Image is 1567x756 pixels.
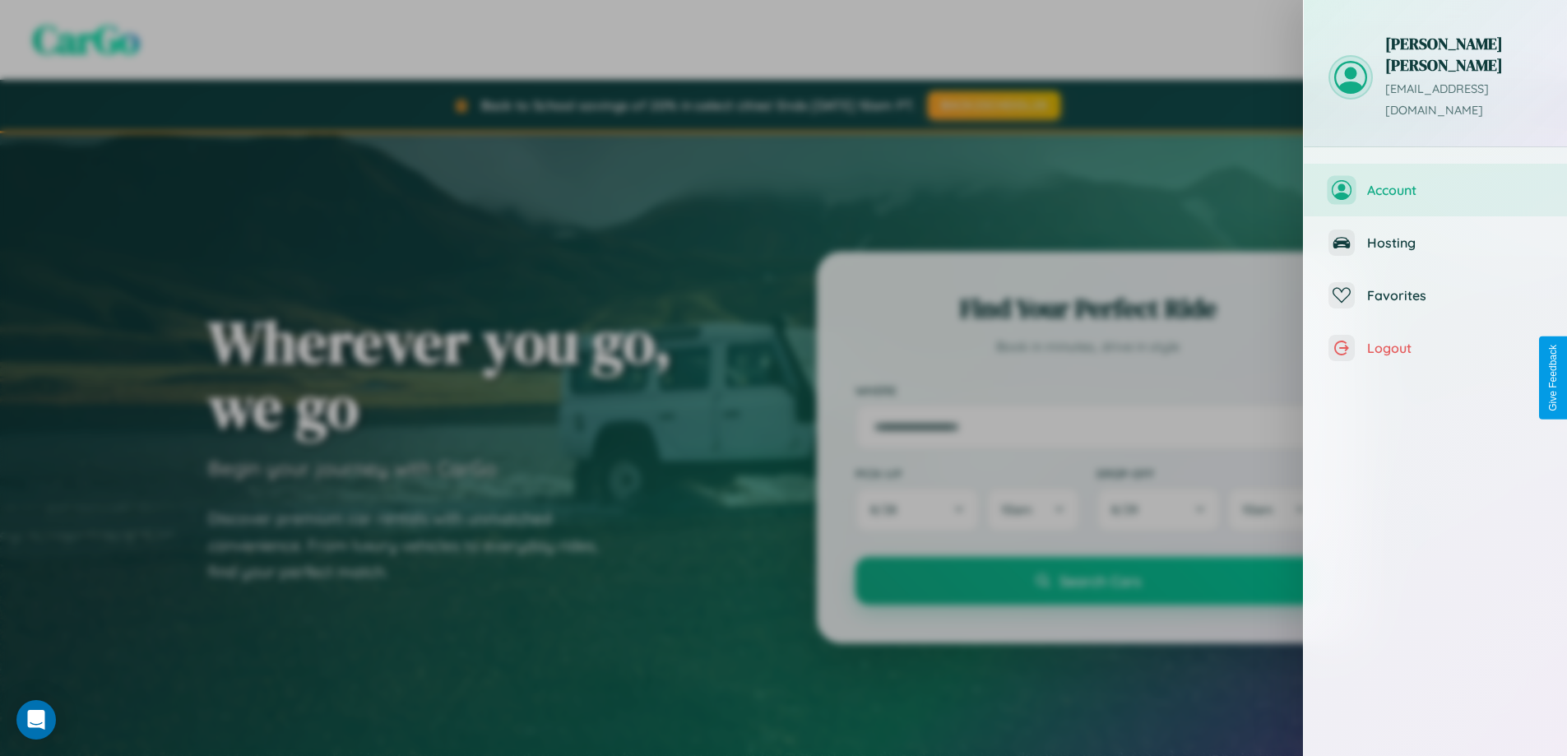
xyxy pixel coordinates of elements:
div: Open Intercom Messenger [16,700,56,740]
span: Favorites [1367,287,1542,304]
button: Account [1304,164,1567,216]
button: Hosting [1304,216,1567,269]
span: Account [1367,182,1542,198]
button: Logout [1304,322,1567,374]
div: Give Feedback [1547,345,1559,411]
button: Favorites [1304,269,1567,322]
span: Hosting [1367,234,1542,251]
h3: [PERSON_NAME] [PERSON_NAME] [1385,33,1542,76]
p: [EMAIL_ADDRESS][DOMAIN_NAME] [1385,79,1542,122]
span: Logout [1367,340,1542,356]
